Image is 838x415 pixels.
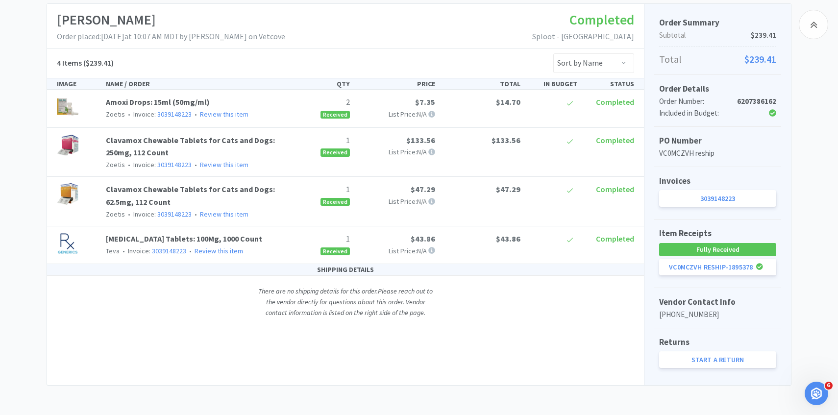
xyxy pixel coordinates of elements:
p: 1 [301,183,350,196]
div: SHIPPING DETAILS [47,264,644,275]
p: Total [659,51,776,67]
p: [PHONE_NUMBER] [659,309,776,320]
div: STATUS [581,78,638,89]
a: Clavamox Chewable Tablets for Cats and Dogs: 62.5mg, 112 Count [106,184,275,207]
span: 4 Items [57,58,82,68]
div: Included in Budget: [659,107,737,119]
span: Zoetis [106,160,125,169]
a: Review this item [200,210,248,219]
h5: Returns [659,336,776,349]
p: 2 [301,96,350,109]
img: 8bb8164419b54b76953dd0132461f373_169590.jpeg [57,96,78,118]
strong: 6207386162 [737,97,776,106]
div: TOTAL [439,78,524,89]
div: PRICE [354,78,439,89]
a: 3039148223 [659,190,776,207]
p: Sploot - [GEOGRAPHIC_DATA] [532,30,634,43]
span: $43.86 [496,234,520,244]
span: Zoetis [106,210,125,219]
a: 3039148223 [157,110,192,119]
span: • [121,246,126,255]
a: [MEDICAL_DATA] Tablets: 100Mg, 1000 Count [106,234,262,244]
div: IN BUDGET [524,78,581,89]
span: Received [321,198,349,205]
span: $133.56 [492,135,520,145]
h5: ($239.41) [57,57,114,70]
span: Completed [596,234,634,244]
span: $239.41 [744,51,776,67]
span: $47.29 [496,184,520,194]
span: • [126,110,132,119]
p: List Price: N/A [358,146,435,157]
a: Review this item [200,110,248,119]
a: Review this item [200,160,248,169]
div: IMAGE [53,78,102,89]
span: Received [321,111,349,118]
p: 1 [301,233,350,245]
img: 2baffb33ab0743debe04b2b6e2c7e4f2_462269.jpeg [57,183,78,205]
a: Received [320,110,350,119]
span: $47.29 [411,184,435,194]
span: Invoice: [125,110,192,119]
h5: Item Receipts [659,227,776,240]
a: Start a Return [659,351,776,368]
div: Order Number: [659,96,737,107]
p: 1 [301,134,350,147]
iframe: Intercom live chat [805,382,828,405]
i: There are no shipping details for this order. Please reach out to the vendor directly for questio... [258,287,433,317]
span: $14.70 [496,97,520,107]
a: Review this item [195,246,243,255]
p: Order placed: [DATE] at 10:07 AM MDT by [PERSON_NAME] on Vetcove [57,30,285,43]
p: List Price: N/A [358,245,435,256]
img: 109959be418c493b867a6258998418de_385985.jpeg [57,233,78,254]
span: • [188,246,193,255]
span: • [126,160,132,169]
a: Amoxi Drops: 15ml (50mg/ml) [106,97,210,107]
span: $43.86 [411,234,435,244]
a: Received [320,246,350,255]
span: Invoice: [125,160,192,169]
span: Received [321,248,349,255]
span: Completed [596,97,634,107]
p: List Price: N/A [358,196,435,207]
span: Completed [596,184,634,194]
span: Invoice: [125,210,192,219]
h1: [PERSON_NAME] [57,9,285,31]
span: Received [321,149,349,156]
p: List Price: N/A [358,109,435,120]
h5: Order Details [659,82,776,96]
p: Subtotal [659,29,776,41]
h5: Order Summary [659,16,776,29]
span: Completed [569,11,634,28]
div: QTY [297,78,354,89]
div: NAME / ORDER [102,78,297,89]
h5: PO Number [659,134,776,147]
span: Fully Received [660,244,776,256]
img: 6bfc34df1d7f42ef92bc53ba9ab6a7fc_454208.jpeg [57,134,78,156]
h5: Invoices [659,174,776,188]
a: 3039148223 [157,210,192,219]
span: • [193,110,198,119]
span: Teva [106,246,120,255]
div: VC0MCZVH reship - 1895378 [669,259,753,275]
a: Received [320,147,350,156]
span: $239.41 [751,29,776,41]
a: Clavamox Chewable Tablets for Cats and Dogs: 250mg, 112 Count [106,135,275,158]
span: Zoetis [106,110,125,119]
span: • [193,210,198,219]
span: $7.35 [415,97,435,107]
span: Invoice: [120,246,186,255]
p: VC0MCZVH reship [659,147,776,159]
span: $133.56 [406,135,435,145]
span: • [126,210,132,219]
span: 6 [825,382,833,390]
a: Received [320,197,350,206]
span: Completed [596,135,634,145]
a: 3039148223 [152,246,186,255]
h5: Vendor Contact Info [659,295,776,309]
span: • [193,160,198,169]
a: 3039148223 [157,160,192,169]
a: VC0MCZVH reship-1895378 [659,259,776,275]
